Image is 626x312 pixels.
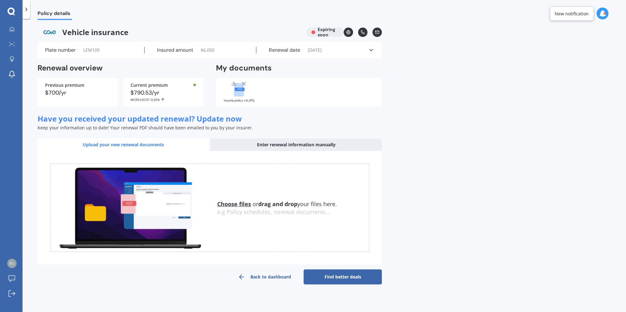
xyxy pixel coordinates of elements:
span: Vehicle insurance [38,28,301,37]
img: upload.de96410c8ce839c3fdd5.gif [50,164,210,252]
b: drag and drop [258,200,297,208]
a: Find better deals [304,269,382,284]
u: Choose files [217,200,251,208]
div: New notification [555,10,589,17]
span: $ 6,050 [201,47,214,53]
span: INCREASE OF [131,98,150,102]
div: $790.53/yr [131,90,196,102]
span: 12.93% [150,98,160,102]
div: Current premium [131,83,196,87]
span: Keep your information up to date! Your renewal PDF should have been emailed to you by your insurer. [38,125,253,131]
a: Back to dashboard [225,269,304,284]
span: [DATE] [308,47,322,53]
div: $700/yr [45,90,110,96]
label: Plate number [45,47,76,53]
label: Renewal date [269,47,300,53]
span: Have you received your updated renewal? Update now [38,113,242,124]
span: LEM109 [83,47,100,53]
img: 075e68c65372dd7f12669ca265d3e6a3 [7,259,17,268]
label: Insured amount [157,47,193,53]
img: Cove.webp [38,28,62,37]
div: toyota policy rnl.JPG [223,99,255,102]
div: Upload your new renewal documents [38,138,209,151]
span: or your files here. [217,200,337,208]
div: Enter renewal information manually [210,138,382,151]
span: Policy details [38,10,72,19]
h2: Renewal overview [38,63,203,73]
h2: My documents [216,63,272,73]
div: e.g Policy schedules, renewal documents... [217,209,369,216]
div: Previous premium [45,83,110,87]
